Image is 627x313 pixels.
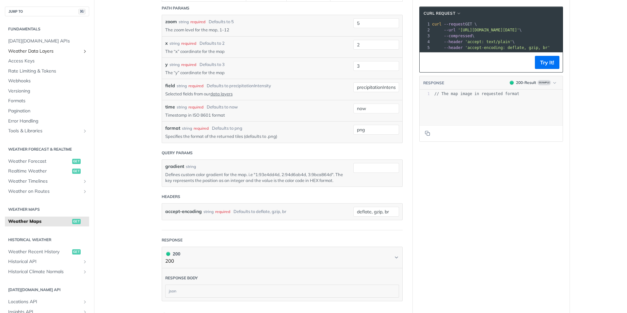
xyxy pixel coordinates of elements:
label: field [165,82,175,89]
div: string [203,207,214,216]
span: \ [432,40,515,44]
span: --url [444,28,456,32]
span: Webhooks [8,78,88,84]
a: Tools & LibrariesShow subpages for Tools & Libraries [5,126,89,136]
a: Historical Climate NormalsShow subpages for Historical Climate Normals [5,267,89,277]
label: time [165,104,175,110]
span: Pagination [8,108,88,114]
span: Weather Recent History [8,249,71,255]
p: The “x” coordinate for the map [165,48,344,54]
button: JUMP TO⌘/ [5,7,89,16]
a: Locations APIShow subpages for Locations API [5,297,89,307]
h2: Fundamentals [5,26,89,32]
div: required [188,104,203,110]
span: --header [444,40,463,44]
button: Copy to clipboard [423,58,432,67]
a: Versioning [5,86,89,96]
span: \ [432,28,522,32]
button: 200200-ResultExample [506,79,559,86]
span: 200 [510,81,514,85]
span: get [72,249,81,255]
p: The zoom level for the map, 1-12 [165,27,344,33]
h2: Historical Weather [5,237,89,243]
span: get [72,159,81,164]
h2: Weather Forecast & realtime [5,146,89,152]
span: --request [444,22,465,26]
label: format [165,125,180,132]
span: get [72,219,81,224]
span: --compressed [444,34,472,38]
span: Weather Maps [8,218,71,225]
div: required [188,83,203,89]
div: required [181,41,196,46]
button: 200 200200 [165,250,399,265]
div: Defaults to png [212,125,242,132]
a: Weather on RoutesShow subpages for Weather on Routes [5,187,89,196]
p: Timestamp in ISO 8601 format [165,112,344,118]
span: Weather Forecast [8,158,71,165]
span: \ [432,34,474,38]
label: x [165,40,168,47]
div: 200 - Result [516,80,536,86]
span: [DATE][DOMAIN_NAME] APIs [8,38,88,44]
a: Weather TimelinesShow subpages for Weather Timelines [5,176,89,186]
svg: Chevron [394,255,399,260]
span: --header [444,45,463,50]
div: json [166,285,399,297]
a: Weather Data LayersShow subpages for Weather Data Layers [5,46,89,56]
label: gradient [165,163,184,170]
p: Specifies the format of the returned tiles (defaults to .png) [165,133,344,139]
div: Defaults to precipitationIntensity [207,83,271,89]
div: string [169,41,180,46]
a: Weather Forecastget [5,156,89,166]
div: Defaults to deflate, gzip, br [233,207,286,216]
div: 3 [420,33,431,39]
div: string [186,164,196,170]
button: Show subpages for Locations API [82,299,88,305]
button: Try It! [535,56,559,69]
span: ⌘/ [78,9,86,14]
span: Example [538,80,551,85]
div: 4 [420,39,431,45]
div: Response [162,237,183,243]
a: Formats [5,96,89,106]
span: Weather Timelines [8,178,81,185]
span: Versioning [8,88,88,94]
span: Realtime Weather [8,168,71,174]
span: Historical API [8,258,81,265]
div: Defaults to 3 [200,61,225,68]
a: Access Keys [5,56,89,66]
div: required [190,19,205,25]
p: Selected fields from our [165,91,344,97]
span: Tools & Libraries [8,128,81,134]
span: 200 [166,252,170,256]
button: cURL Request [421,10,464,17]
a: [DATE][DOMAIN_NAME] APIs [5,36,89,46]
div: string [182,125,192,131]
a: Historical APIShow subpages for Historical API [5,257,89,267]
div: 5 [420,45,431,51]
div: 1 [420,21,431,27]
div: 200 200200 [162,268,403,301]
span: Error Handling [8,118,88,124]
div: string [169,62,180,68]
span: 'accept-encoding: deflate, gzip, br' [465,45,550,50]
label: accept-encoding [165,207,202,216]
span: Locations API [8,299,81,305]
span: Access Keys [8,58,88,64]
div: string [177,104,187,110]
p: 200 [165,257,180,265]
div: Query Params [162,150,193,156]
h2: Weather Maps [5,206,89,212]
button: Show subpages for Historical Climate Normals [82,269,88,274]
span: Formats [8,98,88,104]
div: Defaults to 2 [200,40,225,47]
a: Weather Recent Historyget [5,247,89,257]
button: Show subpages for Weather Data Layers [82,49,88,54]
span: Historical Climate Normals [8,269,81,275]
button: Copy to clipboard [423,128,432,138]
div: 2 [420,27,431,33]
a: Pagination [5,106,89,116]
button: Show subpages for Weather Timelines [82,179,88,184]
span: Rate Limiting & Tokens [8,68,88,74]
